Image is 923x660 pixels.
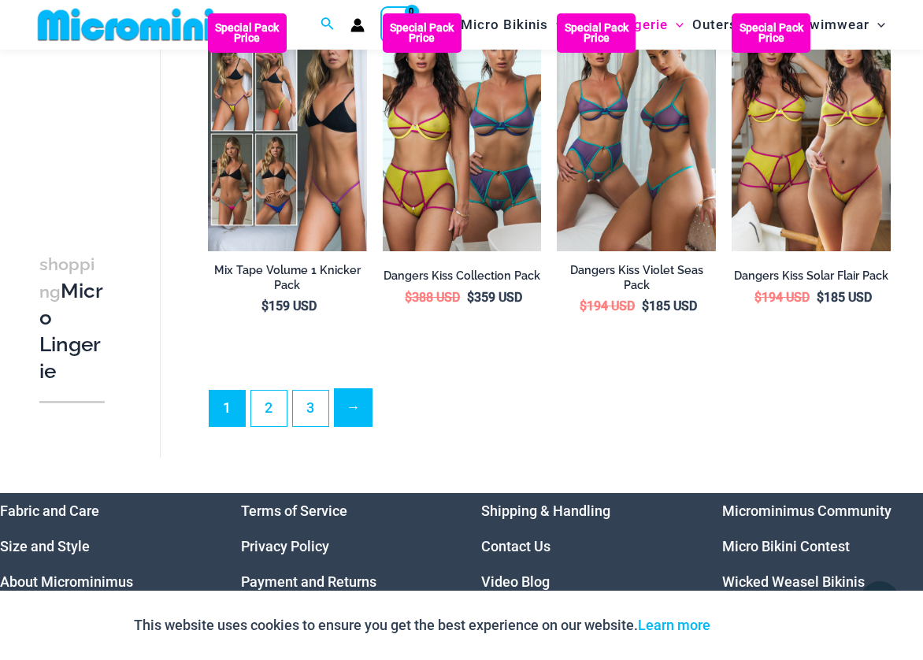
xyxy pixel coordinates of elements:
[757,5,889,45] a: Mens SwimwearMenu ToggleMenu Toggle
[557,13,716,252] a: Dangers kiss Violet Seas Pack Dangers Kiss Violet Seas 1060 Bra 611 Micro 04Dangers Kiss Violet S...
[32,7,291,43] img: MM SHOP LOGO FLAT
[321,15,335,35] a: Search icon link
[209,391,245,426] span: Page 1
[722,502,891,519] a: Microminimus Community
[732,269,891,284] h2: Dangers Kiss Solar Flair Pack
[467,290,522,305] bdi: 359 USD
[335,389,372,426] a: →
[642,298,697,313] bdi: 185 USD
[208,13,367,252] a: Pack F Pack BPack B
[817,290,872,305] bdi: 185 USD
[293,391,328,426] a: Page 3
[208,13,367,252] img: Pack F
[208,23,287,43] b: Special Pack Price
[481,502,610,519] a: Shipping & Handling
[692,5,737,45] span: Outers
[642,298,649,313] span: $
[754,290,810,305] bdi: 194 USD
[383,269,542,289] a: Dangers Kiss Collection Pack
[481,493,683,599] aside: Footer Widget 3
[548,5,564,45] span: Menu Toggle
[580,298,587,313] span: $
[580,298,635,313] bdi: 194 USD
[134,614,710,637] p: This website uses cookies to ensure you get the best experience on our website.
[39,250,105,384] h3: Micro Lingerie
[461,5,548,45] span: Micro Bikinis
[261,298,317,313] bdi: 159 USD
[732,269,891,289] a: Dangers Kiss Solar Flair Pack
[261,298,269,313] span: $
[732,23,810,43] b: Special Pack Price
[383,13,542,252] a: Dangers kiss Collection Pack Dangers Kiss Solar Flair 1060 Bra 611 Micro 1760 Garter 03Dangers Ki...
[383,269,542,284] h2: Dangers Kiss Collection Pack
[208,388,891,436] nav: Product Pagination
[737,5,753,45] span: Menu Toggle
[481,493,683,599] nav: Menu
[467,290,474,305] span: $
[722,606,789,644] button: Accept
[241,493,443,599] nav: Menu
[732,13,891,252] a: Dangers kiss Solar Flair Pack Dangers Kiss Solar Flair 1060 Bra 6060 Thong 1760 Garter 03Dangers ...
[39,254,95,301] span: shopping
[241,538,329,554] a: Privacy Policy
[688,5,757,45] a: OutersMenu ToggleMenu Toggle
[405,290,412,305] span: $
[568,5,688,45] a: Micro LingerieMenu ToggleMenu Toggle
[761,5,869,45] span: Mens Swimwear
[557,263,716,292] h2: Dangers Kiss Violet Seas Pack
[208,263,367,292] h2: Mix Tape Volume 1 Knicker Pack
[638,617,710,633] a: Learn more
[557,13,716,252] img: Dangers kiss Violet Seas Pack
[722,573,865,590] a: Wicked Weasel Bikinis
[481,573,550,590] a: Video Blog
[722,538,850,554] a: Micro Bikini Contest
[454,2,891,47] nav: Site Navigation
[869,5,885,45] span: Menu Toggle
[405,290,460,305] bdi: 388 USD
[668,5,684,45] span: Menu Toggle
[732,13,891,252] img: Dangers kiss Solar Flair Pack
[383,13,542,252] img: Dangers kiss Collection Pack
[754,290,762,305] span: $
[350,18,365,32] a: Account icon link
[457,5,568,45] a: Micro BikinisMenu ToggleMenu Toggle
[251,391,287,426] a: Page 2
[383,23,461,43] b: Special Pack Price
[557,23,636,43] b: Special Pack Price
[241,502,347,519] a: Terms of Service
[380,6,417,43] a: View Shopping Cart, empty
[572,5,668,45] span: Micro Lingerie
[817,290,824,305] span: $
[208,263,367,298] a: Mix Tape Volume 1 Knicker Pack
[241,493,443,599] aside: Footer Widget 2
[241,573,376,590] a: Payment and Returns
[557,263,716,298] a: Dangers Kiss Violet Seas Pack
[481,538,550,554] a: Contact Us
